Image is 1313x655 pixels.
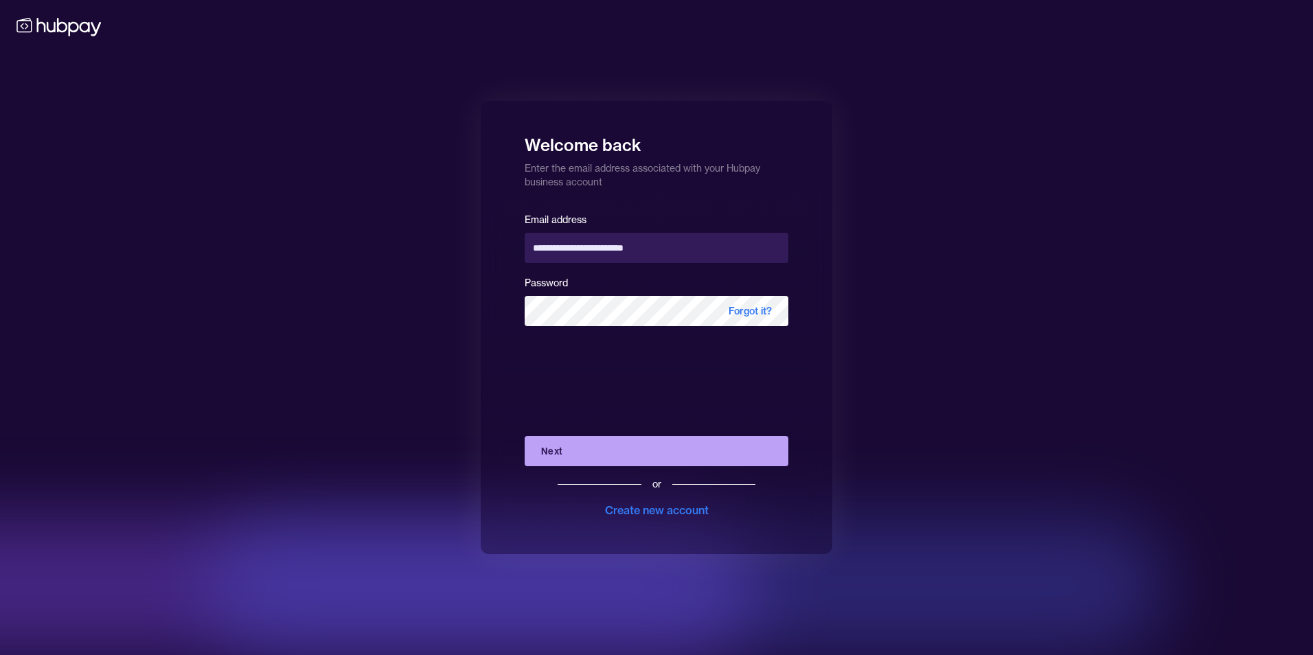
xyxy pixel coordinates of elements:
[525,436,788,466] button: Next
[525,126,788,156] h1: Welcome back
[712,296,788,326] span: Forgot it?
[652,477,661,491] div: or
[525,156,788,189] p: Enter the email address associated with your Hubpay business account
[525,277,568,289] label: Password
[525,214,586,226] label: Email address
[605,502,709,518] div: Create new account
